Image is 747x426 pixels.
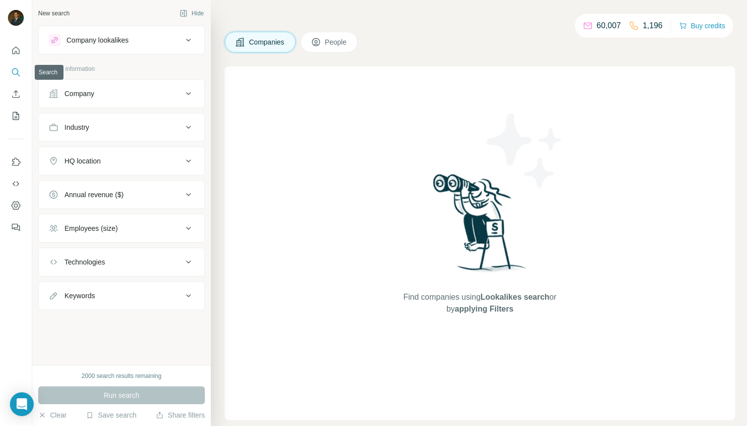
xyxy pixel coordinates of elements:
[8,63,24,81] button: Search
[8,85,24,103] button: Enrich CSV
[643,20,663,32] p: 1,196
[39,115,204,139] button: Industry
[249,37,285,47] span: Companies
[325,37,348,47] span: People
[38,64,205,73] p: Company information
[225,12,735,26] h4: Search
[64,257,105,267] div: Technologies
[39,183,204,207] button: Annual revenue ($)
[156,410,205,420] button: Share filters
[39,82,204,106] button: Company
[8,153,24,171] button: Use Surfe on LinkedIn
[8,218,24,236] button: Feedback
[8,10,24,26] img: Avatar
[39,28,204,52] button: Company lookalikes
[39,149,204,173] button: HQ location
[64,291,95,301] div: Keywords
[38,410,66,420] button: Clear
[173,6,211,21] button: Hide
[8,107,24,125] button: My lists
[400,291,559,315] span: Find companies using or by
[8,175,24,193] button: Use Surfe API
[64,190,124,200] div: Annual revenue ($)
[480,106,569,195] img: Surfe Illustration - Stars
[64,223,118,233] div: Employees (size)
[82,372,162,380] div: 2000 search results remaining
[39,250,204,274] button: Technologies
[39,284,204,308] button: Keywords
[39,216,204,240] button: Employees (size)
[597,20,621,32] p: 60,007
[86,410,136,420] button: Save search
[66,35,128,45] div: Company lookalikes
[64,156,101,166] div: HQ location
[64,89,94,99] div: Company
[8,42,24,59] button: Quick start
[64,122,89,132] div: Industry
[8,197,24,214] button: Dashboard
[38,9,69,18] div: New search
[10,392,34,416] div: Open Intercom Messenger
[481,293,550,301] span: Lookalikes search
[429,171,532,282] img: Surfe Illustration - Woman searching with binoculars
[455,305,513,313] span: applying Filters
[679,19,725,33] button: Buy credits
